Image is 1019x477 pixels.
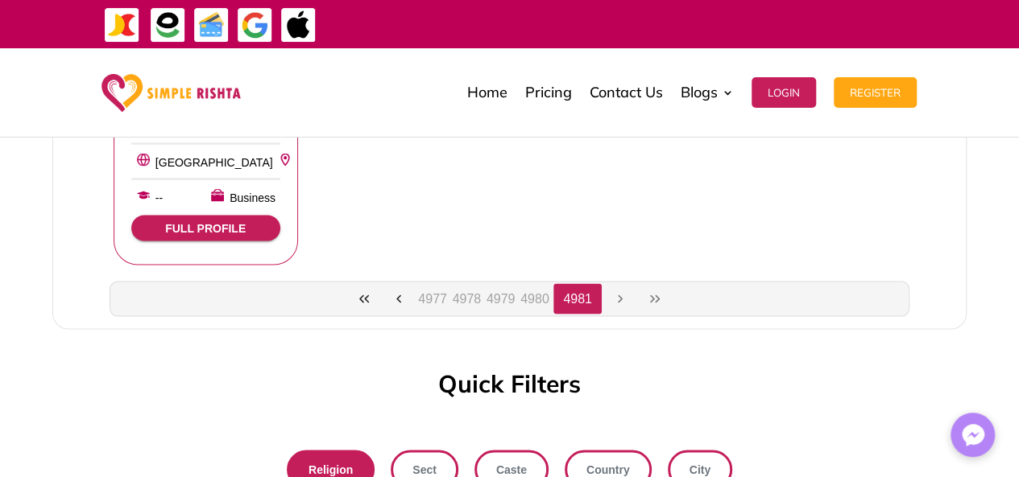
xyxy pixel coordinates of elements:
a: Contact Us [590,52,663,133]
h3: Quick Filters [438,371,581,403]
button: Page 4981 [553,283,602,314]
a: Blogs [681,52,734,133]
span: Business [230,188,275,208]
button: Page 4977 [417,283,448,314]
span: -- [155,188,163,208]
img: ApplePay-icon [280,7,317,43]
a: Pricing [525,52,572,133]
button: FULL PROFILE [131,215,280,241]
img: Credit Cards [193,7,230,43]
img: Messenger [957,419,989,451]
a: Login [752,52,816,133]
button: Page 4979 [486,283,516,314]
button: First Page [350,283,380,314]
button: Previous Page [383,283,414,314]
button: Page 4980 [520,283,550,314]
img: JazzCash-icon [104,7,140,43]
img: EasyPaisa-icon [150,7,186,43]
span: [GEOGRAPHIC_DATA] [155,155,273,168]
span: FULL PROFILE [144,221,267,234]
button: Login [752,77,816,108]
img: GooglePay-icon [237,7,273,43]
a: Register [834,52,917,133]
a: Home [467,52,507,133]
button: Page 4978 [451,283,482,314]
button: Register [834,77,917,108]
